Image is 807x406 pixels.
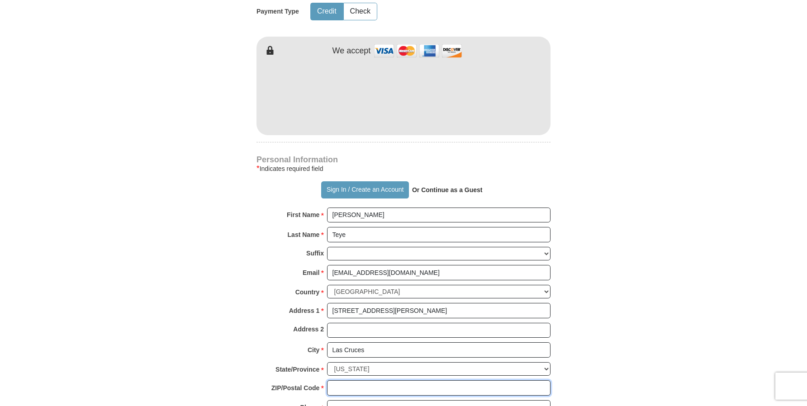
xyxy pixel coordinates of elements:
[303,266,319,279] strong: Email
[295,286,320,298] strong: Country
[332,46,371,56] h4: We accept
[256,163,551,174] div: Indicates required field
[256,8,299,15] h5: Payment Type
[271,382,320,394] strong: ZIP/Postal Code
[311,3,343,20] button: Credit
[373,41,463,61] img: credit cards accepted
[288,228,320,241] strong: Last Name
[308,344,319,356] strong: City
[287,208,319,221] strong: First Name
[289,304,320,317] strong: Address 1
[412,186,483,194] strong: Or Continue as a Guest
[256,156,551,163] h4: Personal Information
[293,323,324,335] strong: Address 2
[306,247,324,260] strong: Suffix
[321,181,408,198] button: Sign In / Create an Account
[344,3,377,20] button: Check
[275,363,319,376] strong: State/Province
